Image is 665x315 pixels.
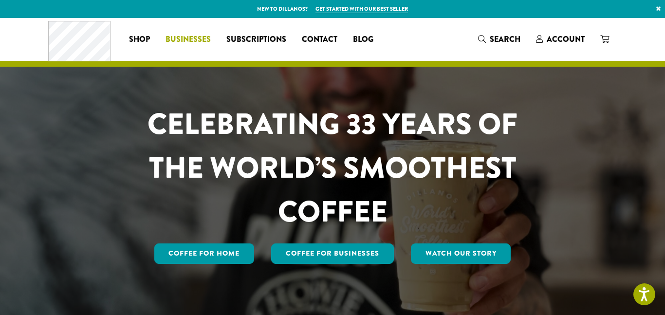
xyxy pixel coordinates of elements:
span: Subscriptions [226,34,286,46]
a: Coffee for Home [154,243,255,264]
a: Coffee For Businesses [271,243,394,264]
span: Search [490,34,520,45]
a: Search [470,31,528,47]
h1: CELEBRATING 33 YEARS OF THE WORLD’S SMOOTHEST COFFEE [119,102,546,234]
a: Watch Our Story [411,243,511,264]
a: Get started with our best seller [315,5,408,13]
span: Blog [353,34,373,46]
span: Businesses [166,34,211,46]
span: Contact [302,34,337,46]
span: Account [547,34,585,45]
a: Shop [121,32,158,47]
span: Shop [129,34,150,46]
